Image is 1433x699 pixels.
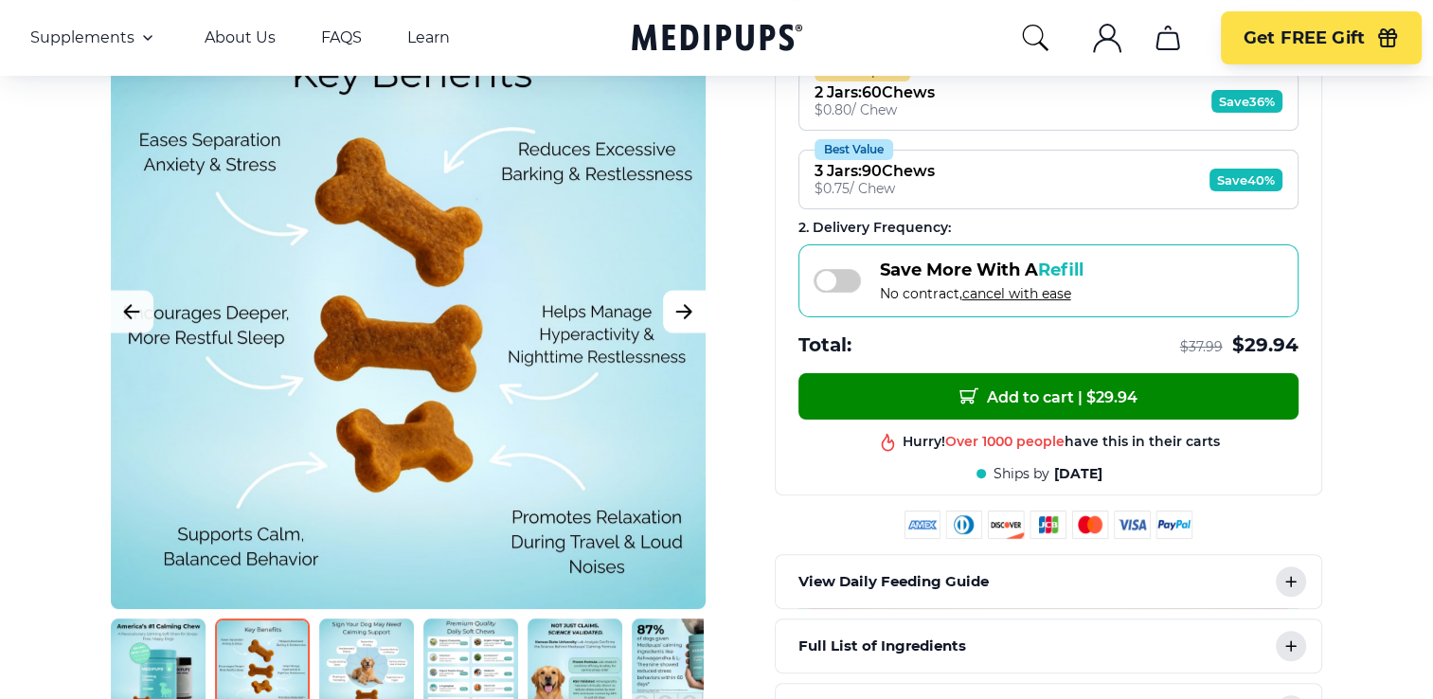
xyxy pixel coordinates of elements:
[407,28,450,47] a: Learn
[815,180,935,197] div: $ 0.75 / Chew
[905,511,1192,539] img: payment methods
[798,150,1299,209] button: Best Value3 Jars:90Chews$0.75/ ChewSave40%
[945,433,1065,450] span: Over 1000 people
[1038,260,1084,280] span: Refill
[815,139,893,160] div: Best Value
[30,28,134,47] span: Supplements
[1020,23,1050,53] button: search
[798,332,851,358] span: Total:
[1244,27,1365,49] span: Get FREE Gift
[815,162,935,180] div: 3 Jars : 90 Chews
[663,290,706,332] button: Next Image
[880,260,1084,280] span: Save More With A
[1145,15,1191,61] button: cart
[880,285,1084,302] span: No contract,
[1211,90,1282,113] span: Save 36%
[111,290,153,332] button: Previous Image
[798,635,966,657] p: Full List of Ingredients
[1209,169,1282,191] span: Save 40%
[321,28,362,47] a: FAQS
[1180,338,1223,356] span: $ 37.99
[1232,332,1299,358] span: $ 29.94
[994,465,1049,483] span: Ships by
[815,83,935,101] div: 2 Jars : 60 Chews
[30,27,159,49] button: Supplements
[959,386,1137,406] span: Add to cart | $ 29.94
[815,101,935,118] div: $ 0.80 / Chew
[798,219,951,236] span: 2 . Delivery Frequency:
[798,570,989,593] p: View Daily Feeding Guide
[1084,15,1130,61] button: account
[1054,465,1102,483] span: [DATE]
[798,71,1299,131] button: Most Popular2 Jars:60Chews$0.80/ ChewSave36%
[1221,11,1422,64] button: Get FREE Gift
[205,28,276,47] a: About Us
[903,433,1220,451] div: Hurry! have this in their carts
[798,373,1299,420] button: Add to cart | $29.94
[962,285,1071,302] span: cancel with ease
[632,20,802,59] a: Medipups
